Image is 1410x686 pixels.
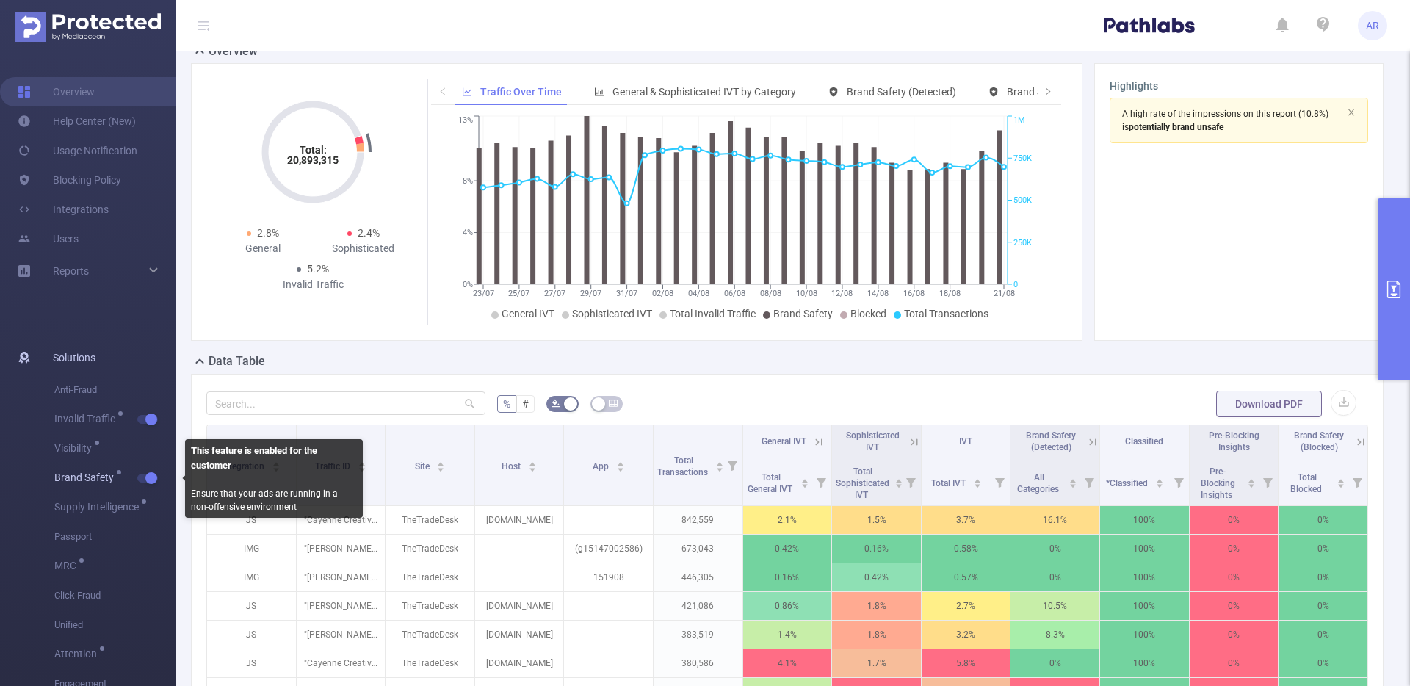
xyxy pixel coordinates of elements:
[1190,506,1279,534] p: 0%
[657,455,710,477] span: Total Transactions
[715,460,723,464] i: icon: caret-up
[1279,592,1367,620] p: 0%
[508,289,529,298] tspan: 25/07
[1069,477,1077,485] div: Sort
[1007,86,1112,98] span: Brand Safety (Blocked)
[415,461,432,472] span: Site
[475,592,564,620] p: [DOMAIN_NAME]
[832,621,921,649] p: 1.8%
[475,621,564,649] p: [DOMAIN_NAME]
[922,649,1010,677] p: 5.8%
[54,472,119,483] span: Brand Safety
[1337,477,1345,481] i: icon: caret-up
[616,289,637,298] tspan: 31/07
[743,535,832,563] p: 0.42%
[386,592,474,620] p: TheTradeDesk
[654,592,742,620] p: 421,086
[1122,109,1328,132] span: (10.8%)
[801,482,809,486] i: icon: caret-down
[207,592,296,620] p: JS
[1010,621,1099,649] p: 8.3%
[437,466,445,470] i: icon: caret-down
[207,535,296,563] p: IMG
[572,308,652,319] span: Sophisticated IVT
[1248,477,1256,481] i: icon: caret-up
[529,466,537,470] i: icon: caret-down
[297,592,386,620] p: "[PERSON_NAME] - Goodwill of [US_STATE]" [24551]
[18,106,136,136] a: Help Center (New)
[1190,649,1279,677] p: 0%
[1122,122,1223,132] span: is
[1190,592,1279,620] p: 0%
[922,506,1010,534] p: 3.7%
[974,477,982,481] i: icon: caret-up
[715,460,724,469] div: Sort
[1247,477,1256,485] div: Sort
[502,308,554,319] span: General IVT
[922,621,1010,649] p: 3.2%
[688,289,709,298] tspan: 04/08
[832,506,921,534] p: 1.5%
[748,472,795,494] span: Total General IVT
[939,289,961,298] tspan: 18/08
[1010,506,1099,534] p: 16.1%
[1013,238,1032,248] tspan: 250K
[1013,154,1032,163] tspan: 750K
[670,308,756,319] span: Total Invalid Traffic
[54,649,102,659] span: Attention
[1190,563,1279,591] p: 0%
[386,535,474,563] p: TheTradeDesk
[846,430,900,452] span: Sophisticated IVT
[297,535,386,563] p: "[PERSON_NAME] Group - WSDOT" [35274]
[1106,478,1150,488] span: *Classified
[847,86,956,98] span: Brand Safety (Detected)
[503,398,510,410] span: %
[522,398,529,410] span: #
[1337,477,1345,485] div: Sort
[1069,477,1077,481] i: icon: caret-up
[475,649,564,677] p: [DOMAIN_NAME]
[438,87,447,95] i: icon: left
[1190,621,1279,649] p: 0%
[1026,430,1076,452] span: Brand Safety (Detected)
[209,353,265,370] h2: Data Table
[1013,196,1032,206] tspan: 500K
[386,649,474,677] p: TheTradeDesk
[529,460,537,464] i: icon: caret-up
[53,265,89,277] span: Reports
[594,87,604,97] i: icon: bar-chart
[1337,482,1345,486] i: icon: caret-down
[1168,458,1189,505] i: Filter menu
[54,560,82,571] span: MRC
[722,425,742,505] i: Filter menu
[654,649,742,677] p: 380,586
[1156,477,1164,481] i: icon: caret-up
[564,535,653,563] p: (g15147002586)
[358,460,366,464] i: icon: caret-up
[1279,649,1367,677] p: 0%
[1013,116,1025,126] tspan: 1M
[1190,535,1279,563] p: 0%
[463,228,473,238] tspan: 4%
[743,563,832,591] p: 0.16%
[1100,506,1189,534] p: 100%
[1069,482,1077,486] i: icon: caret-down
[1100,592,1189,620] p: 100%
[207,506,296,534] p: JS
[18,136,137,165] a: Usage Notification
[1013,280,1018,289] tspan: 0
[307,263,329,275] span: 5.2%
[257,227,279,239] span: 2.8%
[612,86,796,98] span: General & Sophisticated IVT by Category
[1201,466,1235,500] span: Pre-Blocking Insights
[436,460,445,469] div: Sort
[1125,436,1163,447] span: Classified
[1100,535,1189,563] p: 100%
[616,460,625,469] div: Sort
[1017,472,1061,494] span: All Categories
[54,610,176,640] span: Unified
[831,289,853,298] tspan: 12/08
[974,482,982,486] i: icon: caret-down
[552,399,560,408] i: icon: bg-colors
[297,506,386,534] p: "Cayenne Creative - Altec" [26562]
